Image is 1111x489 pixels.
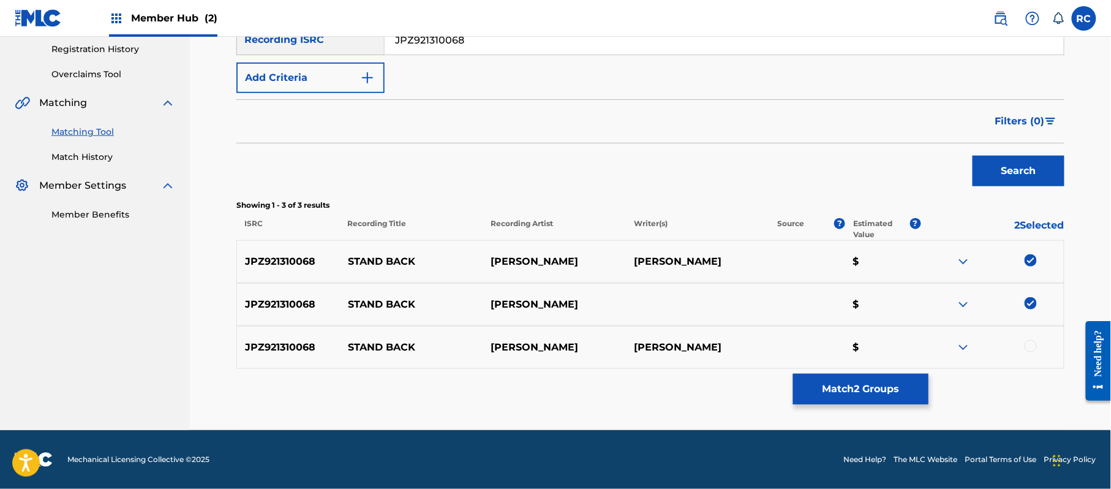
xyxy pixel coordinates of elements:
p: ISRC [236,218,339,240]
img: Member Settings [15,178,29,193]
button: Filters (0) [988,106,1064,137]
span: ? [834,218,845,229]
p: STAND BACK [340,297,483,312]
iframe: Chat Widget [1050,430,1111,489]
p: Source [778,218,805,240]
p: [PERSON_NAME] [626,254,769,269]
a: Privacy Policy [1044,454,1096,465]
a: Need Help? [844,454,887,465]
p: [PERSON_NAME] [483,340,626,355]
img: logo [15,452,53,467]
div: Notifications [1052,12,1064,25]
iframe: Resource Center [1077,312,1111,411]
img: Top Rightsholders [109,11,124,26]
p: JPZ921310068 [237,297,340,312]
span: ? [910,218,921,229]
div: Help [1020,6,1045,31]
div: User Menu [1072,6,1096,31]
img: expand [160,96,175,110]
img: expand [160,178,175,193]
p: STAND BACK [340,254,483,269]
img: filter [1045,118,1056,125]
p: JPZ921310068 [237,254,340,269]
img: expand [956,340,971,355]
p: Recording Artist [483,218,626,240]
p: [PERSON_NAME] [483,254,626,269]
span: Member Settings [39,178,126,193]
p: Writer(s) [626,218,769,240]
span: (2) [205,12,217,24]
img: help [1025,11,1040,26]
span: Matching [39,96,87,110]
p: STAND BACK [340,340,483,355]
span: Mechanical Licensing Collective © 2025 [67,454,209,465]
a: Member Benefits [51,208,175,221]
a: Overclaims Tool [51,68,175,81]
p: $ [845,340,921,355]
div: Drag [1053,442,1061,479]
p: [PERSON_NAME] [626,340,769,355]
img: deselect [1025,297,1037,309]
button: Match2 Groups [793,374,928,404]
img: expand [956,254,971,269]
p: Showing 1 - 3 of 3 results [236,200,1064,211]
a: Portal Terms of Use [965,454,1037,465]
p: Estimated Value [853,218,910,240]
a: The MLC Website [894,454,958,465]
p: $ [845,254,921,269]
img: expand [956,297,971,312]
a: Public Search [989,6,1013,31]
img: deselect [1025,254,1037,267]
p: 2 Selected [921,218,1064,240]
a: Registration History [51,43,175,56]
p: Recording Title [339,218,483,240]
a: Matching Tool [51,126,175,138]
p: $ [845,297,921,312]
button: Search [973,156,1064,186]
a: Match History [51,151,175,164]
span: Filters ( 0 ) [995,114,1045,129]
img: MLC Logo [15,9,62,27]
p: JPZ921310068 [237,340,340,355]
img: Matching [15,96,30,110]
button: Add Criteria [236,63,385,93]
img: search [993,11,1008,26]
span: Member Hub [131,11,217,25]
img: 9d2ae6d4665cec9f34b9.svg [360,70,375,85]
p: [PERSON_NAME] [483,297,626,312]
